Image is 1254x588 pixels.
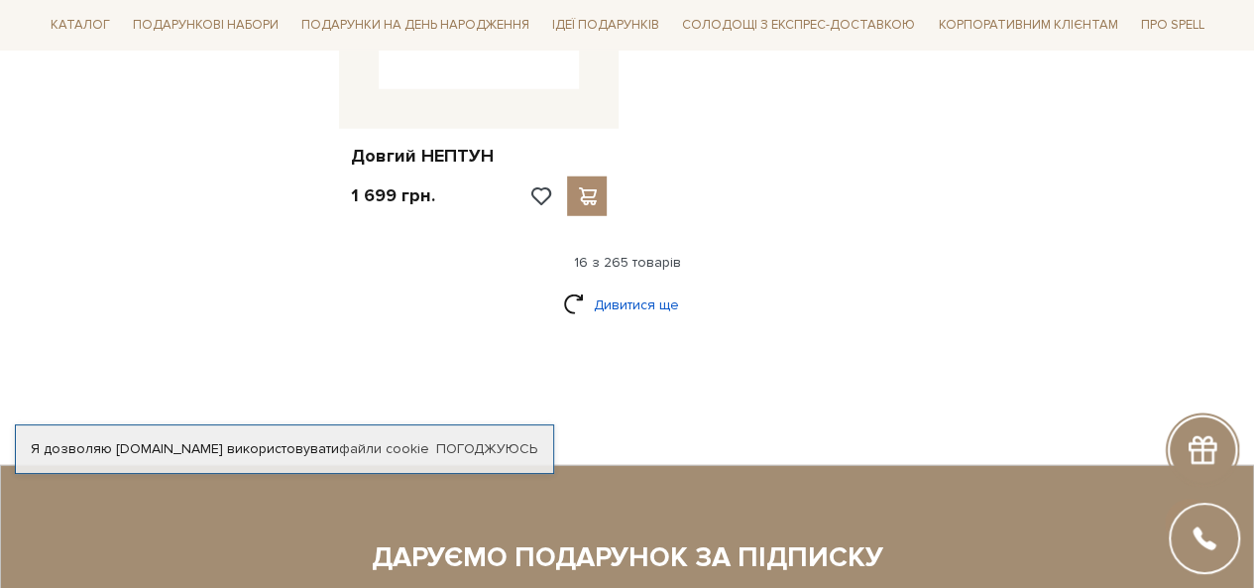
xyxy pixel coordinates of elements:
[544,10,667,41] span: Ідеї подарунків
[436,440,537,458] a: Погоджуюсь
[16,440,553,458] div: Я дозволяю [DOMAIN_NAME] використовувати
[351,145,608,168] a: Довгий НЕПТУН
[1132,10,1211,41] span: Про Spell
[43,10,118,41] span: Каталог
[674,8,923,42] a: Солодощі з експрес-доставкою
[563,288,692,322] a: Дивитися ще
[339,440,429,457] a: файли cookie
[351,184,435,207] p: 1 699 грн.
[930,8,1125,42] a: Корпоративним клієнтам
[35,254,1220,272] div: 16 з 265 товарів
[125,10,286,41] span: Подарункові набори
[293,10,537,41] span: Подарунки на День народження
